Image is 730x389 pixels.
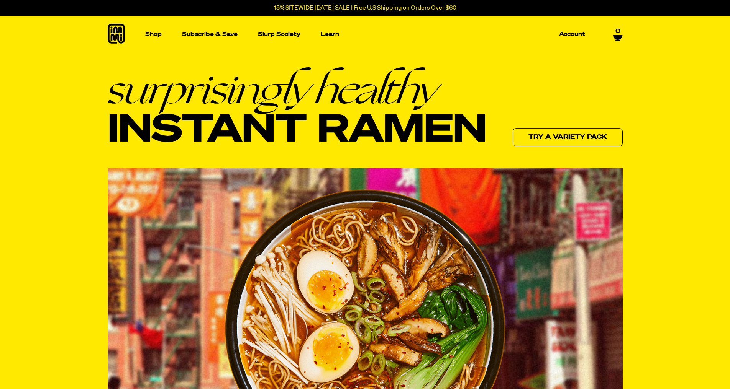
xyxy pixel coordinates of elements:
[613,28,623,41] a: 0
[513,128,623,146] a: Try a variety pack
[274,5,456,11] p: 15% SITEWIDE [DATE] SALE | Free U.S Shipping on Orders Over $60
[108,68,486,152] h1: Instant Ramen
[318,16,342,52] a: Learn
[182,31,238,37] p: Subscribe & Save
[142,16,588,52] nav: Main navigation
[615,28,620,35] span: 0
[255,28,303,40] a: Slurp Society
[142,16,165,52] a: Shop
[556,28,588,40] a: Account
[559,31,585,37] p: Account
[108,68,486,110] em: surprisingly healthy
[145,31,162,37] p: Shop
[179,28,241,40] a: Subscribe & Save
[258,31,300,37] p: Slurp Society
[321,31,339,37] p: Learn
